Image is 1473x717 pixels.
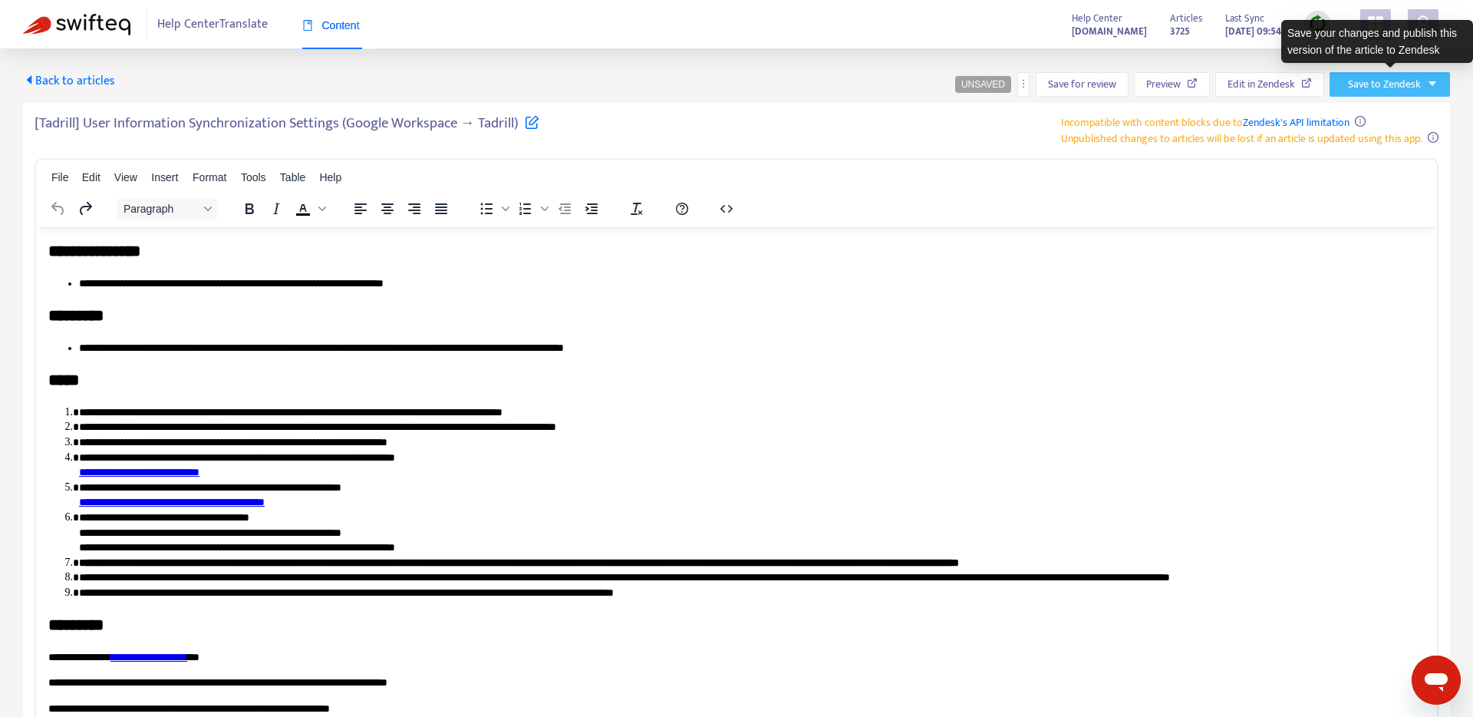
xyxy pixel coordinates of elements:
button: Align center [374,198,400,220]
span: Unpublished changes to articles will be lost if an article is updated using this app. [1061,130,1422,147]
span: Save for review [1048,76,1116,93]
span: Back to articles [23,71,115,91]
button: Block Paragraph [117,198,217,220]
span: Help Center [1072,10,1122,27]
span: File [51,171,69,183]
button: Align left [348,198,374,220]
div: Text color Black [290,198,328,220]
button: Decrease indent [552,198,578,220]
button: Clear formatting [624,198,650,220]
span: caret-down [1427,78,1438,89]
iframe: メッセージングウィンドウを開くボタン [1412,656,1461,705]
button: Save to Zendeskcaret-down [1330,72,1450,97]
button: Redo [72,198,98,220]
button: Edit in Zendesk [1215,72,1324,97]
span: more [1018,78,1029,89]
div: Save your changes and publish this version of the article to Zendesk [1281,20,1473,63]
span: Tools [241,171,266,183]
span: Incompatible with content blocks due to [1061,114,1349,131]
span: Content [302,19,360,31]
button: Align right [401,198,427,220]
span: book [302,20,313,31]
span: Save to Zendesk [1348,76,1421,93]
span: caret-left [23,74,35,86]
button: Save for review [1036,72,1129,97]
span: Help [319,171,341,183]
span: user [1414,15,1432,33]
button: Italic [263,198,289,220]
span: View [114,171,137,183]
button: Justify [428,198,454,220]
a: [DOMAIN_NAME] [1072,22,1147,40]
button: Help [669,198,695,220]
strong: 3725 [1170,23,1190,40]
img: sync.dc5367851b00ba804db3.png [1308,15,1327,34]
span: Preview [1146,76,1181,93]
span: info-circle [1428,132,1438,143]
span: Help Center Translate [157,10,268,39]
button: Undo [45,198,71,220]
h5: [Tadrill] User Information Synchronization Settings (Google Workspace → Tadrill) [35,114,539,141]
span: Articles [1170,10,1202,27]
button: Bold [236,198,262,220]
span: Paragraph [124,203,199,215]
strong: [DATE] 09:54 [1225,23,1281,40]
span: Table [280,171,305,183]
span: info-circle [1355,116,1366,127]
button: Preview [1134,72,1210,97]
span: Format [193,171,226,183]
button: Increase indent [578,198,605,220]
span: UNSAVED [961,79,1005,90]
span: Edit [82,171,101,183]
span: Edit in Zendesk [1227,76,1295,93]
div: Numbered list [512,198,551,220]
button: more [1017,72,1030,97]
div: Bullet list [473,198,512,220]
a: Zendesk's API limitation [1243,114,1349,131]
span: Last Sync [1225,10,1264,27]
span: appstore [1366,15,1385,33]
strong: [DOMAIN_NAME] [1072,23,1147,40]
img: Swifteq [23,14,130,35]
span: Insert [151,171,178,183]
